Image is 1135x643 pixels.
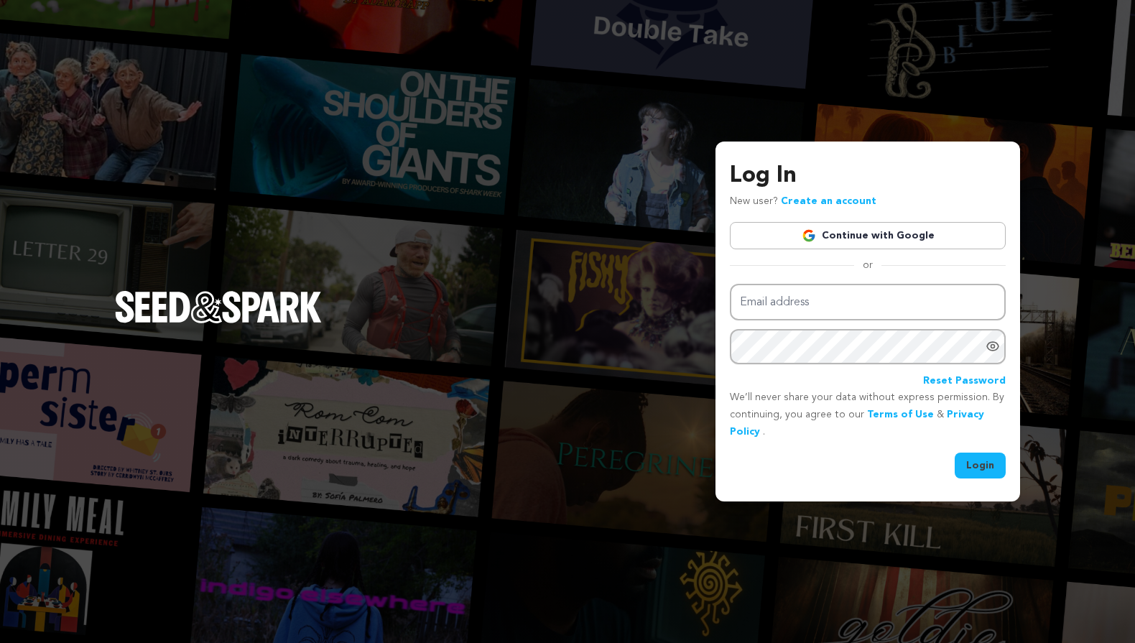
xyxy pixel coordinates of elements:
a: Terms of Use [867,410,934,420]
a: Show password as plain text. Warning: this will display your password on the screen. [986,339,1000,353]
a: Privacy Policy [730,410,984,437]
img: Google logo [802,228,816,243]
p: New user? [730,193,876,211]
input: Email address [730,284,1006,320]
a: Create an account [781,196,876,206]
h3: Log In [730,159,1006,193]
a: Reset Password [923,373,1006,390]
p: We’ll never share your data without express permission. By continuing, you agree to our & . [730,389,1006,440]
img: Seed&Spark Logo [115,291,322,323]
span: or [854,258,881,272]
a: Continue with Google [730,222,1006,249]
a: Seed&Spark Homepage [115,291,322,351]
button: Login [955,453,1006,478]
